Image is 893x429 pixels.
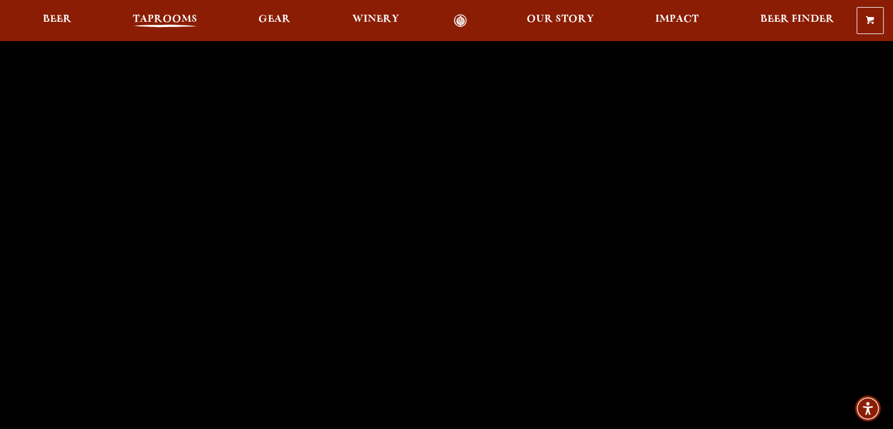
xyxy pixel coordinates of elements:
a: Beer [35,14,79,28]
a: Gear [251,14,298,28]
div: Accessibility Menu [855,396,881,421]
span: Impact [655,15,699,24]
a: Our Story [519,14,602,28]
span: Beer Finder [760,15,834,24]
span: Taprooms [133,15,197,24]
span: Winery [352,15,399,24]
a: Beer Finder [752,14,841,28]
span: Our Story [527,15,594,24]
span: Beer [43,15,72,24]
span: Gear [258,15,291,24]
a: Odell Home [439,14,483,28]
a: Taprooms [125,14,205,28]
a: Winery [345,14,407,28]
a: Impact [648,14,706,28]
